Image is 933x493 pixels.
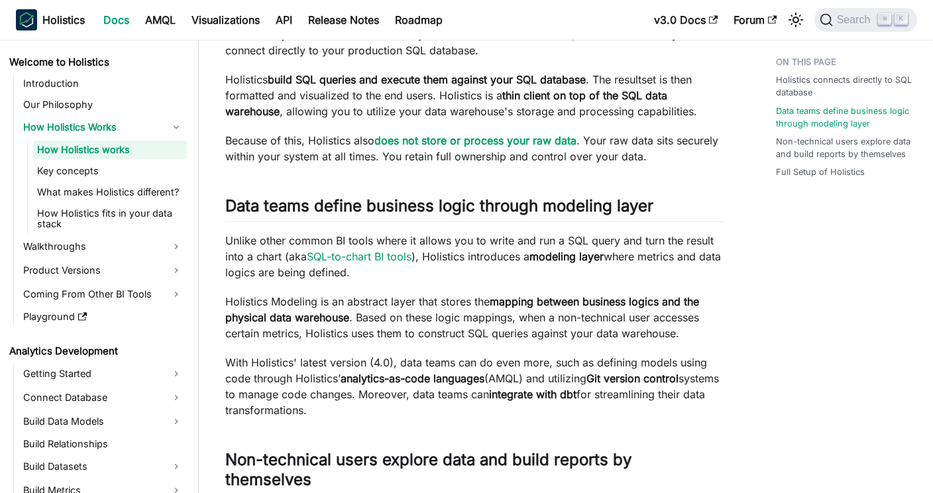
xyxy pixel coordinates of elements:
[5,53,187,72] a: Welcome to Holistics
[225,133,723,164] p: Because of this, Holistics also . Your raw data sits securely within your system at all times. Yo...
[33,162,187,180] a: Key concepts
[268,9,300,30] a: API
[529,250,604,263] strong: modeling layer
[19,363,187,384] a: Getting Started
[895,13,908,25] kbd: K
[19,95,187,114] a: Our Philosophy
[489,388,576,401] strong: integrate with dbt
[19,411,187,432] a: Build Data Models
[785,9,806,30] button: Switch between dark and light mode (currently light mode)
[586,372,679,385] strong: Git version control
[19,117,187,138] a: How Holistics Works
[307,250,412,263] a: SQL-to-chart BI tools
[19,260,187,281] a: Product Versions
[19,236,187,257] a: Walkthroughs
[225,27,723,58] p: Holistics . Ideally this is a SQL data warehouse, but in some cases you can connect directly to y...
[184,9,268,30] a: Visualizations
[16,9,37,30] img: Holistics
[776,74,912,99] a: Holistics connects directly to SQL database
[300,9,387,30] a: Release Notes
[374,134,576,147] a: does not store or process your raw data
[19,387,187,408] a: Connect Database
[19,284,187,305] a: Coming From Other BI Tools
[225,233,723,280] p: Unlike other common BI tools where it allows you to write and run a SQL query and turn the result...
[833,14,879,26] span: Search
[726,9,785,30] a: Forum
[137,9,184,30] a: AMQL
[19,307,187,326] a: Playground
[776,135,912,160] a: Non-technical users explore data and build reports by themselves
[268,73,586,86] strong: build SQL queries and execute them against your SQL database
[225,355,723,418] p: With Holistics' latest version (4.0), data teams can do even more, such as defining models using ...
[341,372,484,385] strong: analytics-as-code languages
[95,9,137,30] a: Docs
[814,8,917,32] button: Search (Command+K)
[33,204,187,233] a: How Holistics fits in your data stack
[19,435,187,453] a: Build Relationships
[33,140,187,159] a: How Holistics works
[878,13,891,25] kbd: ⌘
[776,105,912,130] a: Data teams define business logic through modeling layer
[16,9,85,30] a: HolisticsHolistics
[5,342,187,360] a: Analytics Development
[225,72,723,119] p: Holistics . The resultset is then formatted and visualized to the end users. Holistics is a , all...
[387,9,451,30] a: Roadmap
[776,166,865,178] a: Full Setup of Holistics
[42,12,85,28] b: Holistics
[646,9,726,30] a: v3.0 Docs
[225,294,723,341] p: Holistics Modeling is an abstract layer that stores the . Based on these logic mappings, when a n...
[19,74,187,93] a: Introduction
[19,456,187,477] a: Build Datasets
[225,196,723,221] h2: Data teams define business logic through modeling layer
[33,183,187,201] a: What makes Holistics different?
[225,295,699,324] strong: mapping between business logics and the physical data warehouse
